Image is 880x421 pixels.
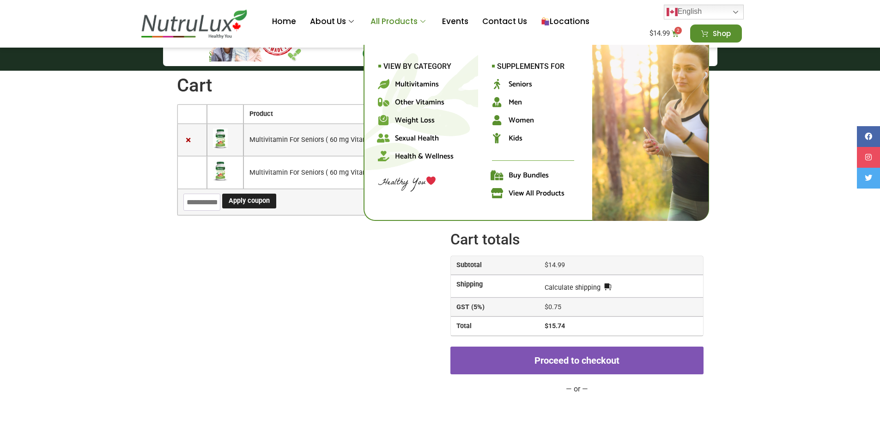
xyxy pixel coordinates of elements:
[566,384,588,395] p: — or —
[713,30,731,37] span: Shop
[303,3,364,40] a: About Us
[667,6,678,18] img: en
[395,78,439,91] span: Multivitamins
[545,261,548,269] span: $
[509,96,522,109] span: Men
[649,29,670,37] bdi: 14.99
[183,135,194,145] a: Remove Multivitamin For Seniors ( 60 mg Vitamin C ) Halal Gelatin Free Tablets from cart
[509,78,532,91] span: Seniors
[378,151,454,169] a: Health & Wellness
[545,261,565,269] bdi: 14.99
[450,399,703,418] iframe: PayPal-paypal
[378,176,478,188] h2: Healthy You
[222,194,277,208] button: Apply coupon
[378,63,458,70] h2: View by Category
[492,63,571,70] h2: Supplements for
[435,3,475,40] a: Events
[492,97,522,115] a: Men
[492,188,564,206] a: View All Products
[450,347,703,374] a: Proceed to checkout
[541,18,549,25] img: 🛍️
[649,29,653,37] span: $
[395,114,435,127] span: Weight Loss
[690,24,742,43] a: Shop
[638,24,690,43] a: $14.99 2
[492,170,549,188] a: Buy Bundles
[451,317,539,336] th: Total
[378,115,435,133] a: Weight Loss
[534,3,596,40] a: Locations
[395,132,439,145] span: Sexual Health
[249,169,465,177] a: Multivitamin For Seniors ( 60 mg Vitamin C ) Halal Gelatin Free Tablets
[426,176,436,185] img: ❤️
[177,74,704,97] h1: Cart
[475,3,534,40] a: Contact Us
[213,161,228,181] img: Multivitamin For Seniors ( 60 mg Vitamin C ) Halal Gelatin Free Tablets
[674,27,682,34] span: 2
[450,231,703,248] h2: Cart totals
[545,322,565,330] bdi: 15.74
[545,322,548,330] span: $
[509,132,522,145] span: Kids
[364,3,435,40] a: All Products
[492,79,532,97] a: Seniors
[509,187,564,200] span: View All Products
[545,283,611,293] a: Calculate shipping
[492,115,534,133] a: Women
[378,133,439,151] a: Sexual Health
[395,150,454,163] span: Health & Wellness
[545,303,561,311] span: 0.75
[249,136,465,144] a: Multivitamin For Seniors ( 60 mg Vitamin C ) Halal Gelatin Free Tablets
[243,104,552,124] th: Product
[378,97,444,115] a: Other Vitamins
[451,298,539,317] th: GST (5%)
[213,128,228,149] img: Multivitamin For Seniors ( 60 mg Vitamin C ) Halal Gelatin Free Tablets
[509,169,549,182] span: Buy Bundles
[492,133,522,151] a: Kids
[545,303,548,311] span: $
[378,79,439,97] a: Multivitamins
[451,256,539,275] th: Subtotal
[509,114,534,127] span: Women
[451,275,539,298] th: Shipping
[395,96,444,109] span: Other Vitamins
[265,3,303,40] a: Home
[664,5,744,19] a: English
